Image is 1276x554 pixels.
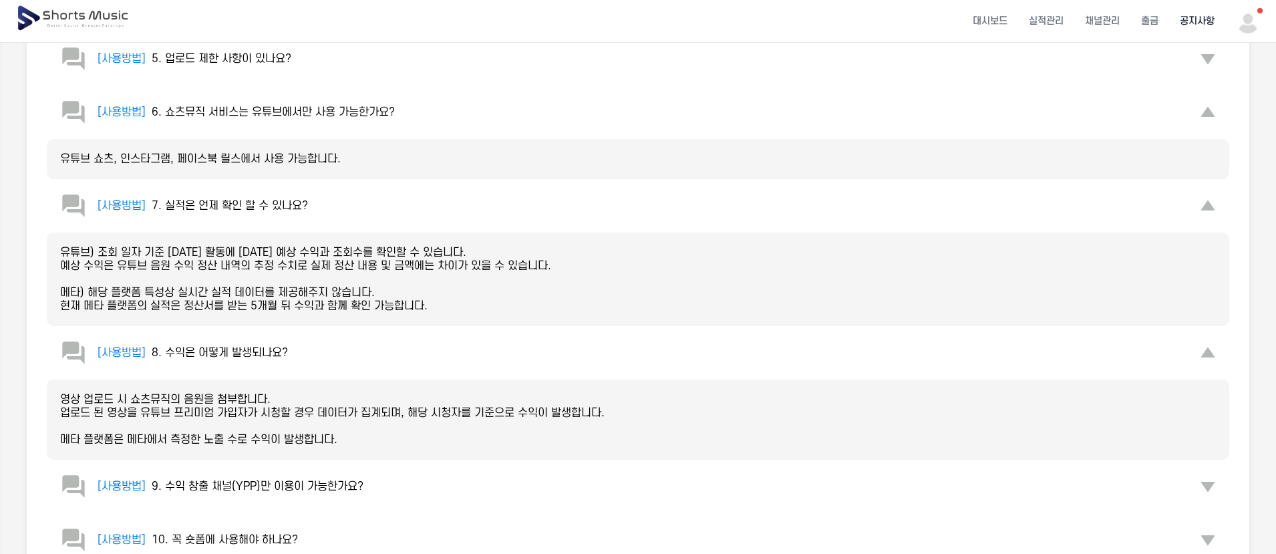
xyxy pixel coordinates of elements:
span: [사용방법] [87,347,152,359]
span: [사용방법] [87,106,152,118]
a: 실적관리 [1018,3,1074,39]
p: 영상 업로드 시 쇼츠뮤직의 음원을 첨부합니다. 업로드 된 영상을 유튜브 프리미엄 가입자가 시청할 경우 데이터가 집계되며, 해당 시청자를 기준으로 수익이 발생합니다. 메타 플랫... [60,393,1216,446]
span: 7. 실적은 언제 확인 할 수 있나요? [152,200,308,212]
span: 9. 수익 창출 채널(YPP)만 이용이 가능한가요? [152,480,363,493]
p: 유튜브) 조회 일자 기준 [DATE] 활동에 [DATE] 예상 수익과 조회수를 확인할 수 있습니다. 예상 수익은 유튜브 음원 수익 정산 내역의 추정 수치로 실제 정산 내용 및... [60,246,1216,313]
button: [사용방법] 8. 수익은 어떻게 발생되나요? [47,326,1229,380]
a: 공지사항 [1169,3,1225,39]
span: 10. 꼭 숏폼에 사용해야 하나요? [152,534,298,546]
button: [사용방법] 9. 수익 창출 채널(YPP)만 이용이 가능한가요? [47,460,1229,513]
span: 5. 업로드 제한 사항이 있나요? [152,53,291,65]
span: [사용방법] [87,53,152,65]
img: 사용자 이미지 [1236,9,1260,33]
a: 채널관리 [1074,3,1130,39]
span: [사용방법] [87,534,152,546]
button: [사용방법] 5. 업로드 제한 사항이 있나요? [47,32,1229,86]
span: [사용방법] [87,480,152,493]
a: 대시보드 [962,3,1018,39]
button: [사용방법] 7. 실적은 언제 확인 할 수 있나요? [47,179,1229,233]
span: 8. 수익은 어떻게 발생되나요? [152,347,288,359]
a: 출금 [1130,3,1169,39]
p: 유튜브 쇼츠, 인스타그램, 페이스북 릴스에서 사용 가능합니다. [60,152,1216,166]
span: [사용방법] [87,200,152,212]
button: [사용방법] 6. 쇼츠뮤직 서비스는 유튜브에서만 사용 가능한가요? [47,86,1229,139]
span: 6. 쇼츠뮤직 서비스는 유튜브에서만 사용 가능한가요? [152,106,395,118]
